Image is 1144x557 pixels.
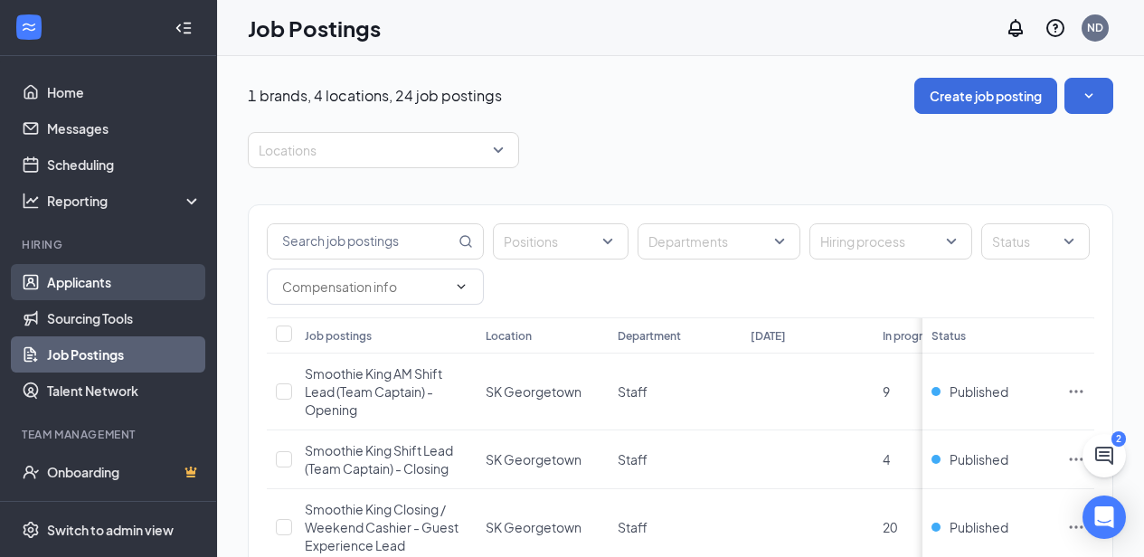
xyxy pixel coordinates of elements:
[618,451,648,467] span: Staff
[1080,87,1098,105] svg: SmallChevronDown
[47,192,203,210] div: Reporting
[268,224,455,259] input: Search job postings
[305,365,442,418] span: Smoothie King AM Shift Lead (Team Captain) - Opening
[950,382,1008,401] span: Published
[914,78,1057,114] button: Create job posting
[486,383,581,400] span: SK Georgetown
[922,317,1058,354] th: Status
[486,328,532,344] div: Location
[1067,518,1085,536] svg: Ellipses
[618,328,681,344] div: Department
[618,519,648,535] span: Staff
[1093,445,1115,467] svg: ChatActive
[47,146,202,183] a: Scheduling
[618,383,648,400] span: Staff
[874,317,1006,354] th: In progress
[454,279,468,294] svg: ChevronDown
[47,336,202,373] a: Job Postings
[1067,450,1085,468] svg: Ellipses
[47,110,202,146] a: Messages
[609,430,741,489] td: Staff
[477,354,609,430] td: SK Georgetown
[22,192,40,210] svg: Analysis
[477,430,609,489] td: SK Georgetown
[47,300,202,336] a: Sourcing Tools
[22,521,40,539] svg: Settings
[248,86,502,106] p: 1 brands, 4 locations, 24 job postings
[282,277,447,297] input: Compensation info
[950,450,1008,468] span: Published
[459,234,473,249] svg: MagnifyingGlass
[47,264,202,300] a: Applicants
[609,354,741,430] td: Staff
[22,427,198,442] div: Team Management
[47,490,202,526] a: TeamCrown
[175,19,193,37] svg: Collapse
[20,18,38,36] svg: WorkstreamLogo
[486,451,581,467] span: SK Georgetown
[47,74,202,110] a: Home
[950,518,1008,536] span: Published
[22,237,198,252] div: Hiring
[1064,78,1113,114] button: SmallChevronDown
[47,521,174,539] div: Switch to admin view
[1067,382,1085,401] svg: Ellipses
[47,454,202,490] a: OnboardingCrown
[47,373,202,409] a: Talent Network
[305,501,459,553] span: Smoothie King Closing / Weekend Cashier - Guest Experience Lead
[305,328,372,344] div: Job postings
[883,519,897,535] span: 20
[742,317,874,354] th: [DATE]
[883,383,890,400] span: 9
[486,519,581,535] span: SK Georgetown
[1083,434,1126,477] button: ChatActive
[883,451,890,467] span: 4
[1005,17,1026,39] svg: Notifications
[1083,496,1126,539] div: Open Intercom Messenger
[1111,431,1126,447] div: 2
[1087,20,1103,35] div: ND
[305,442,453,477] span: Smoothie King Shift Lead (Team Captain) - Closing
[248,13,381,43] h1: Job Postings
[1045,17,1066,39] svg: QuestionInfo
